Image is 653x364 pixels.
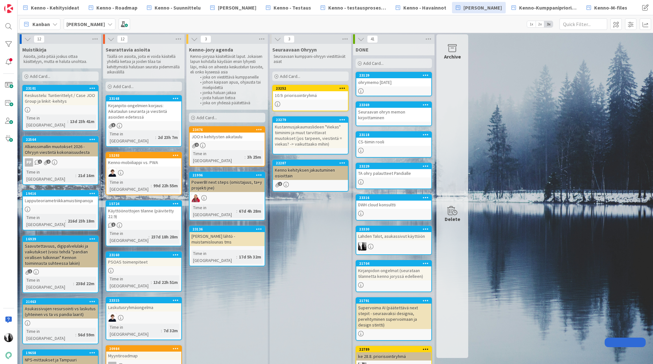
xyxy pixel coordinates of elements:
[22,298,99,344] a: 21463Asukassivujen resursointi vs laskutus (yhteinen vs ta vs pandia laarit)Time in [GEOGRAPHIC_D...
[106,95,182,147] a: 23168Kirjanpito-ongelmien korjaus: Aikataulun seuranta ja viestintä asioiden edetessäTime in [GEO...
[191,150,245,164] div: Time in [GEOGRAPHIC_DATA]
[197,80,264,90] li: johon kaipaan apua, ohjausta tai mielipidettä
[108,324,161,338] div: Time in [GEOGRAPHIC_DATA]
[109,298,181,303] div: 23315
[109,253,181,257] div: 23160
[403,4,446,11] span: Kenno - Havainnot
[155,134,156,141] span: :
[356,169,431,177] div: TA ohry palautteet Pandialle
[76,331,96,338] div: 56d 59m
[359,347,431,352] div: 22789
[192,227,265,231] div: 23136
[25,328,75,342] div: Time in [GEOGRAPHIC_DATA]
[23,191,98,196] div: 19416
[356,194,432,221] a: 23316DWH cloud konsultti
[106,346,181,360] div: 20984Myyntiroadmap
[189,46,233,53] span: Kenno-jory agenda
[356,347,431,361] div: 22789ke 28.8. priorisointiryhmä
[106,46,150,53] span: Seurattavia asioita
[26,191,98,196] div: 19416
[151,182,152,189] span: :
[273,160,348,180] div: 22287Kenno kehityksen jakautuminen osioittain
[273,117,348,123] div: 23279
[106,252,181,266] div: 23160PSOAS toimenpiteet
[23,242,98,267] div: Saavutettavuus, digipalvelulaki ja vaikutukset (voisi tehdä "pandian virallisen tulkinnan" Kennon...
[65,217,66,224] span: :
[356,261,431,280] div: 21704Kirjanpidon ongelmat (seurataan tilannetta kenno joryssä edelleen)
[274,4,311,11] span: Kenno - Testaus
[237,208,263,215] div: 67d 4h 28m
[356,163,431,169] div: 23229
[272,160,349,192] a: 22287Kenno kehityksen jakautuminen osioittain
[189,126,265,167] a: 23476JOO:n kehitysten aikatauluTime in [GEOGRAPHIC_DATA]:3h 25m
[23,158,98,167] div: PP
[317,2,390,13] a: Kenno - testausprosessi/Featureflagit
[22,136,99,185] a: 22564Allianssimallin muutokset 2026 - Ohryyn viestintä kokonaisuudestaPPTime in [GEOGRAPHIC_DATA]...
[73,280,74,287] span: :
[363,60,384,66] span: Add Card...
[191,194,200,202] img: JS
[262,2,315,13] a: Kenno - Testaus
[273,117,348,148] div: 23279Kustannusjakaumaslideen "Viekas" tiiminimi ja muut tarvittavat muutokset (jos tarpeen, viest...
[328,4,386,11] span: Kenno - testausprosessi/Featureflagit
[356,163,431,177] div: 23229TA ohry palautteet Pandialle
[106,207,181,221] div: Käyttöönottojen tilanne (päivitetty 22.9)
[108,275,151,289] div: Time in [GEOGRAPHIC_DATA]
[356,298,431,304] div: 21791
[356,108,431,122] div: Seuraavan ohryn memon kirjoittaminen
[151,279,152,286] span: :
[594,4,627,11] span: Kenno-M-files
[190,127,265,133] div: 23476
[107,54,181,75] p: Täällä on asioita, joita ei voida käsitellä yhdellä kertaa ja joiden tilaa tai kehittymistä halut...
[22,236,99,293] a: 16939Saavutettavuus, digipalvelulaki ja vaikutukset (voisi tehdä "pandian virallisen tulkinnan" K...
[356,266,431,280] div: Kirjanpidon ongelmat (seurataan tilannetta kenno joryssä edelleen)
[106,251,182,292] a: 23160PSOAS toimenpiteetTime in [GEOGRAPHIC_DATA]:13d 22h 51m
[367,35,378,43] span: 41
[106,313,181,322] div: MT
[189,226,265,266] a: 23136[PERSON_NAME] lähtö - muistamislounas tmsTime in [GEOGRAPHIC_DATA]:17d 5h 32m
[197,90,264,95] li: jonka haluan jakaa
[108,179,151,193] div: Time in [GEOGRAPHIC_DATA]
[356,132,431,146] div: 23118CS-tiimin rooli
[106,298,181,312] div: 23315Laskutusryhmäongelma
[206,2,260,13] a: [PERSON_NAME]
[26,237,98,241] div: 16939
[106,153,181,158] div: 15293
[559,18,607,30] input: Quick Filter...
[356,195,431,209] div: 23316DWH cloud konsultti
[85,2,141,13] a: Kenno - Roadmap
[75,172,76,179] span: :
[359,299,431,303] div: 21791
[106,200,182,246] a: 15724Käyttöönottojen tilanne (päivitetty 22.9)Time in [GEOGRAPHIC_DATA]:237d 18h 28m
[23,236,98,267] div: 16939Saavutettavuus, digipalvelulaki ja vaikutukset (voisi tehdä "pandian virallisen tulkinnan" K...
[25,168,75,182] div: Time in [GEOGRAPHIC_DATA]
[583,2,631,13] a: Kenno-M-files
[117,35,128,43] span: 12
[356,138,431,146] div: CS-tiimin rooli
[190,226,265,232] div: 23136
[536,21,544,27] span: 2x
[527,21,536,27] span: 1x
[26,351,98,355] div: 19658
[356,195,431,201] div: 23316
[162,327,179,334] div: 7d 32m
[31,4,79,11] span: Kenno - Kehitysideat
[356,72,431,86] div: 23129ohrymemo [DATE]
[23,236,98,242] div: 16939
[463,4,502,11] span: [PERSON_NAME]
[106,158,181,167] div: Kenno-mobiiliappi vs. PWA
[26,137,98,142] div: 22564
[4,333,13,342] img: KV
[46,160,51,164] span: 2
[23,86,98,105] div: 23101Keskustelu: Tuntierittelyt / Case JOO Group ja linkit -kehitys
[24,54,97,65] p: Asioita, joita pitää joskus ottaa käsittelyyn, mutta ei haluta unohtaa.
[106,252,181,258] div: 23160
[106,101,181,121] div: Kirjanpito-ongelmien korjaus: Aikataulun seuranta ja viestintä asioiden edetessä
[190,232,265,246] div: [PERSON_NAME] lähtö - muistamislounas tms
[356,131,432,158] a: 23118CS-tiimin rooli
[200,35,211,43] span: 3
[4,4,13,13] img: Visit kanbanzone.com
[106,201,181,207] div: 15724
[197,115,217,120] span: Add Card...
[66,217,96,224] div: 216d 23h 18m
